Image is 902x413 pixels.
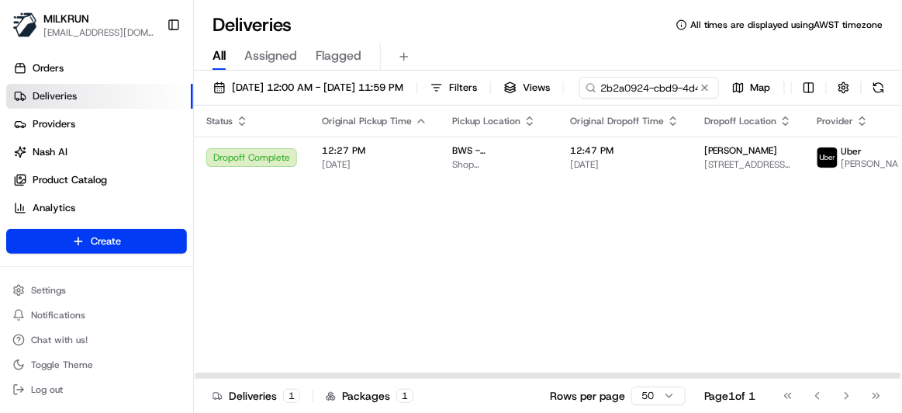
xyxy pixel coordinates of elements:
p: Rows per page [550,388,625,404]
img: MILKRUN [12,12,37,37]
button: Create [6,229,187,254]
span: Create [91,234,121,248]
span: 12:47 PM [570,144,679,157]
span: Deliveries [33,89,77,103]
span: [DATE] 12:00 AM - [DATE] 11:59 PM [232,81,403,95]
span: [STREET_ADDRESS][PERSON_NAME] [704,158,792,171]
span: Assigned [244,47,297,65]
span: Pickup Location [452,115,520,127]
img: uber-new-logo.jpeg [817,147,838,168]
span: Flagged [316,47,361,65]
button: Views [497,77,557,99]
span: 12:27 PM [322,144,427,157]
input: Type to search [579,77,719,99]
span: Notifications [31,309,85,321]
span: Views [523,81,550,95]
span: Dropoff Location [704,115,776,127]
button: Filters [423,77,484,99]
button: Map [725,77,778,99]
span: Toggle Theme [31,359,93,371]
span: Shop [STREET_ADDRESS] [452,158,545,171]
div: 1 [396,389,413,403]
button: [DATE] 12:00 AM - [DATE] 11:59 PM [206,77,410,99]
a: Nash AI [6,140,193,165]
span: Log out [31,383,63,396]
button: MILKRUNMILKRUN[EMAIL_ADDRESS][DOMAIN_NAME] [6,6,161,43]
span: Chat with us! [31,334,88,346]
button: Log out [6,379,187,401]
span: BWS - [GEOGRAPHIC_DATA] BWS [452,144,545,157]
div: Packages [326,388,413,404]
span: Nash AI [33,145,67,159]
a: Analytics [6,196,193,220]
button: Notifications [6,304,187,326]
span: All times are displayed using AWST timezone [690,19,883,31]
a: Deliveries [6,84,193,109]
span: Uber [842,145,862,158]
span: Provider [817,115,853,127]
button: Chat with us! [6,329,187,351]
span: Original Dropoff Time [570,115,664,127]
button: Refresh [868,77,890,99]
a: Providers [6,112,193,137]
button: [EMAIL_ADDRESS][DOMAIN_NAME] [43,26,154,39]
span: Product Catalog [33,173,107,187]
button: Toggle Theme [6,354,187,376]
h1: Deliveries [213,12,292,37]
div: 1 [283,389,300,403]
span: Map [751,81,771,95]
span: Status [206,115,233,127]
span: [PERSON_NAME] [704,144,778,157]
button: MILKRUN [43,11,89,26]
span: All [213,47,226,65]
span: Analytics [33,201,75,215]
div: Deliveries [213,388,300,404]
span: Filters [449,81,477,95]
a: Product Catalog [6,168,193,193]
a: Orders [6,56,193,81]
span: Settings [31,284,66,297]
div: Page 1 of 1 [704,388,756,404]
span: Orders [33,61,64,75]
span: [DATE] [570,158,679,171]
span: Providers [33,117,75,131]
span: [DATE] [322,158,427,171]
button: Settings [6,279,187,301]
span: Original Pickup Time [322,115,412,127]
